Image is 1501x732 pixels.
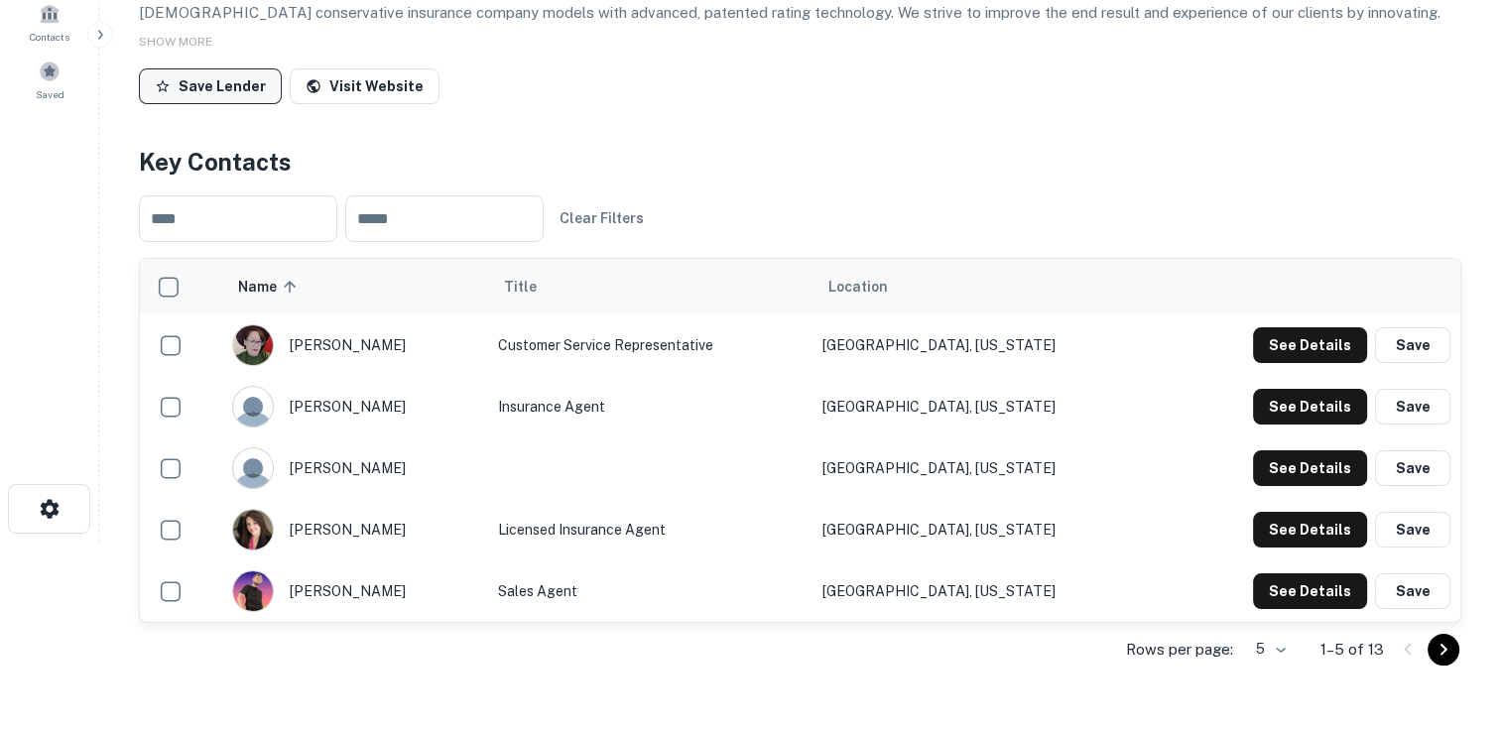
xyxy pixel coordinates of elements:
td: Sales Agent [488,560,813,622]
img: 9c8pery4andzj6ohjkjp54ma2 [233,387,273,427]
div: [PERSON_NAME] [232,447,479,489]
span: Name [238,275,303,299]
button: Clear Filters [552,200,652,236]
button: Save [1375,512,1450,548]
td: Licensed Insurance Agent [488,499,813,560]
div: 5 [1241,635,1289,664]
img: 1673991873226 [233,510,273,549]
span: Saved [36,86,64,102]
img: 9c8pery4andzj6ohjkjp54ma2 [233,448,273,488]
a: Visit Website [290,68,439,104]
button: See Details [1253,389,1367,425]
th: Title [488,259,813,314]
div: scrollable content [140,259,1460,622]
div: [PERSON_NAME] [232,570,479,612]
button: Save [1375,450,1450,486]
th: Name [222,259,489,314]
th: Location [813,259,1161,314]
td: [GEOGRAPHIC_DATA], [US_STATE] [813,560,1161,622]
td: Insurance Agent [488,376,813,437]
button: See Details [1253,512,1367,548]
button: Save [1375,389,1450,425]
p: 1–5 of 13 [1320,638,1384,662]
a: Saved [6,53,93,106]
button: Save [1375,573,1450,609]
td: [GEOGRAPHIC_DATA], [US_STATE] [813,376,1161,437]
td: [GEOGRAPHIC_DATA], [US_STATE] [813,437,1161,499]
h4: Key Contacts [139,144,1461,180]
span: Title [504,275,563,299]
button: Save Lender [139,68,282,104]
iframe: Chat Widget [1402,573,1501,669]
button: See Details [1253,327,1367,363]
td: Customer Service Representative [488,314,813,376]
button: See Details [1253,450,1367,486]
td: [GEOGRAPHIC_DATA], [US_STATE] [813,499,1161,560]
td: [GEOGRAPHIC_DATA], [US_STATE] [813,314,1161,376]
span: Contacts [30,29,69,45]
img: 1659012695793 [233,571,273,611]
span: Location [828,275,888,299]
div: [PERSON_NAME] [232,509,479,550]
p: Rows per page: [1126,638,1233,662]
button: Save [1375,327,1450,363]
div: [PERSON_NAME] [232,386,479,427]
button: See Details [1253,573,1367,609]
div: [PERSON_NAME] [232,324,479,366]
span: SHOW MORE [139,35,212,49]
img: 1605201155634 [233,325,273,365]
